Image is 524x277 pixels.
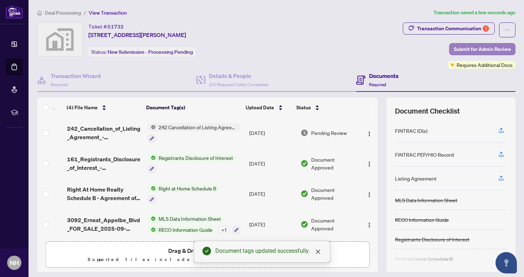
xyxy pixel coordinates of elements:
[314,248,322,256] a: Close
[369,72,399,80] h4: Documents
[6,5,23,19] img: logo
[148,154,156,162] img: Status Icon
[148,154,236,173] button: Status IconRegistrants Disclosure of Interest
[148,215,156,223] img: Status Icon
[246,117,298,148] td: [DATE]
[300,129,308,137] img: Document Status
[156,184,219,192] span: Right at Home Schedule B
[395,174,437,182] div: Listing Agreement
[209,82,268,87] span: 3/4 Required Fields Completed
[148,184,156,192] img: Status Icon
[246,148,298,179] td: [DATE]
[148,215,240,234] button: Status IconMLS Data Information SheetStatus IconRECO Information Guide+1
[366,161,372,167] img: Logo
[505,27,510,32] span: ellipsis
[246,179,298,209] td: [DATE]
[395,216,449,224] div: RECO Information Guide
[89,10,127,16] span: View Transaction
[311,156,357,171] span: Document Approved
[156,226,215,234] span: RECO Information Guide
[50,255,365,264] p: Supported files include .PDF, .JPG, .JPEG, .PNG under 25 MB
[364,188,375,199] button: Logo
[209,72,268,80] h4: Details & People
[108,49,193,55] span: New Submission - Processing Pending
[395,196,457,204] div: MLS Data Information Sheet
[37,10,42,15] span: home
[366,192,372,198] img: Logo
[108,23,124,30] span: 51732
[215,247,322,255] div: Document tags updated successfully.
[364,158,375,169] button: Logo
[168,246,247,255] span: Drag & Drop or
[366,131,372,137] img: Logo
[148,226,156,234] img: Status Icon
[369,82,386,87] span: Required
[67,104,98,111] span: (4) File Name
[417,23,489,34] div: Transaction Communication
[67,216,142,233] span: 3092_Ernest_Appelbe_Blvd_FOR_SALE_2025-09-05_10_11_11.pdf
[67,185,142,202] span: Right At Home Realty Schedule B - Agreement of Purchase and Sale.pdf
[218,226,230,234] div: + 1
[315,249,321,255] span: close
[296,104,311,111] span: Status
[243,98,293,117] th: Upload Date
[483,25,489,32] div: 1
[88,31,186,39] span: [STREET_ADDRESS][PERSON_NAME]
[300,220,308,228] img: Document Status
[395,106,460,116] span: Document Checklist
[495,252,517,273] button: Open asap
[10,258,19,268] span: NH
[364,219,375,230] button: Logo
[293,98,355,117] th: Status
[88,47,196,57] div: Status:
[84,9,86,17] li: /
[395,127,427,135] div: FINTRAC ID(s)
[454,43,511,55] span: Submit for Admin Review
[143,98,243,117] th: Document Tag(s)
[67,124,142,141] span: 242_Cancellation_of_Listing_Agreement_-_Authority_to_Offer_for_Sale_-_PropTx-[PERSON_NAME]-2.pdf
[364,127,375,138] button: Logo
[148,184,219,204] button: Status IconRight at Home Schedule B
[37,23,82,56] img: svg%3e
[156,154,236,162] span: Registrants Disclosure of Interest
[395,235,469,243] div: Registrants Disclosure of Interest
[433,9,515,17] article: Transaction saved a few seconds ago
[51,82,68,87] span: Required
[449,43,515,55] button: Submit for Admin Review
[67,155,142,172] span: 161_Registrants_Disclosure_of_Interest_-_Disposition_of_Property_-_PropTx-[PERSON_NAME]-10 EXECUT...
[366,222,372,228] img: Logo
[457,61,513,69] span: Requires Additional Docs
[88,22,124,31] div: Ticket #:
[311,216,357,232] span: Document Approved
[300,190,308,198] img: Document Status
[51,72,101,80] h4: Transaction Wizard
[148,123,240,142] button: Status Icon242 Cancellation of Listing Agreement - Authority to Offer for Sale
[156,123,240,131] span: 242 Cancellation of Listing Agreement - Authority to Offer for Sale
[156,215,224,223] span: MLS Data Information Sheet
[46,242,369,268] span: Drag & Drop orUpload FormsSupported files include .PDF, .JPG, .JPEG, .PNG under25MB
[64,98,143,117] th: (4) File Name
[246,209,298,240] td: [DATE]
[202,247,211,255] span: check-circle
[300,160,308,167] img: Document Status
[403,22,495,35] button: Transaction Communication1
[395,151,454,158] div: FINTRAC PEP/HIO Record
[311,186,357,202] span: Document Approved
[148,123,156,131] img: Status Icon
[311,129,347,137] span: Pending Review
[246,104,274,111] span: Upload Date
[45,10,81,16] span: Deal Processing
